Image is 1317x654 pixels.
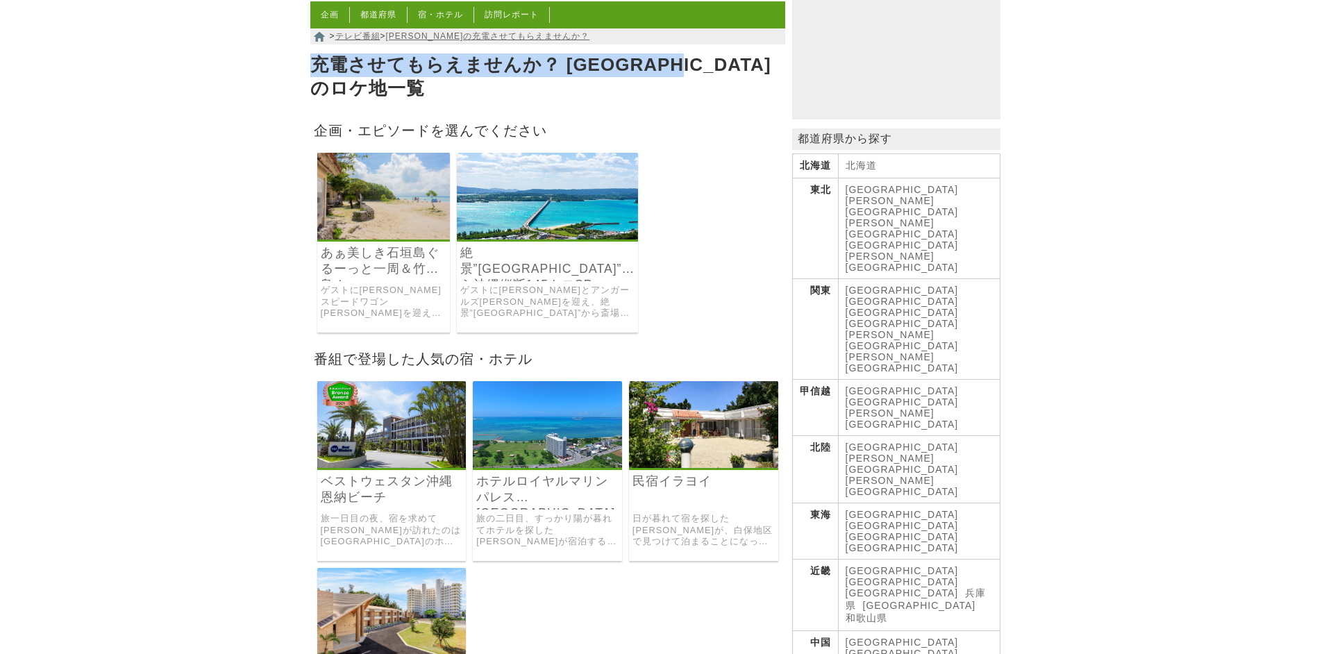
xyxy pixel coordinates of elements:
[863,600,976,611] a: [GEOGRAPHIC_DATA]
[457,153,639,240] img: 出川哲朗の充電させてもらえませんか？ 行くぞ！唐沢寿明と絶景”古宇利島”から沖縄縦断145キロ！なのでアンガ田中ほとんどカットでヤバいよヤバいよSP
[846,385,959,396] a: [GEOGRAPHIC_DATA]
[792,560,838,631] th: 近畿
[846,520,959,531] a: [GEOGRAPHIC_DATA]
[846,396,959,408] a: [GEOGRAPHIC_DATA]
[792,279,838,380] th: 関東
[846,408,959,430] a: [PERSON_NAME][GEOGRAPHIC_DATA]
[846,351,934,362] a: [PERSON_NAME]
[473,381,622,468] img: ホテルロイヤルマリンパレス石垣島
[310,28,785,44] nav: > >
[846,475,959,497] a: [PERSON_NAME][GEOGRAPHIC_DATA]
[792,128,1000,150] p: 都道府県から探す
[792,503,838,560] th: 東海
[360,10,396,19] a: 都道府県
[846,240,959,251] a: [GEOGRAPHIC_DATA]
[846,442,959,453] a: [GEOGRAPHIC_DATA]
[846,195,959,217] a: [PERSON_NAME][GEOGRAPHIC_DATA]
[846,318,959,329] a: [GEOGRAPHIC_DATA]
[310,346,785,371] h2: 番組で登場した人気の宿・ホテル
[846,307,959,318] a: [GEOGRAPHIC_DATA]
[321,513,463,548] a: 旅一日目の夜、宿を求めて[PERSON_NAME]が訪れたのは[GEOGRAPHIC_DATA]のホテル「ベストウェスタン[GEOGRAPHIC_DATA](おんな)ビーチ」でした。 自然をその...
[846,251,959,273] a: [PERSON_NAME][GEOGRAPHIC_DATA]
[321,285,446,319] a: ゲストに[PERSON_NAME]スピードワゴン[PERSON_NAME]を迎え、[PERSON_NAME]が仕事のロケでもプライベートでも何度も行っている[GEOGRAPHIC_DATA]の[...
[460,245,635,277] a: 絶景”[GEOGRAPHIC_DATA]”から沖縄縦断145キロSP
[846,565,959,576] a: [GEOGRAPHIC_DATA]
[629,381,778,468] img: 民宿イラヨイ
[317,381,467,468] img: ベストウェスタン沖縄恩納ビーチ
[792,436,838,503] th: 北陸
[846,542,959,553] a: [GEOGRAPHIC_DATA]
[317,458,467,470] a: ベストウェスタン沖縄恩納ビーチ
[632,513,775,548] a: 日が暮れて宿を探した[PERSON_NAME]が、白保地区で見つけて泊まることになった、[GEOGRAPHIC_DATA]の昔からの佇まいの宿が「[GEOGRAPHIC_DATA]」でした。 建...
[335,31,380,41] a: テレビ番組
[317,153,450,240] img: 出川哲朗の充電させてもらえませんか？ 一度は行ってみたいな絶景“石垣島”グルっと一周105キロ！ひぇ～海も空も美しすぎてヤバいよ²SP
[386,31,590,41] a: [PERSON_NAME]の充電させてもらえませんか？
[476,513,619,548] a: 旅の二日目、すっかり陽が暮れてホテルを探した[PERSON_NAME]が宿泊することになったホテルが「[GEOGRAPHIC_DATA]」でした。 [GEOGRAPHIC_DATA]は、元々マン...
[321,10,339,19] a: 企画
[846,184,959,195] a: [GEOGRAPHIC_DATA]
[321,245,446,277] a: あぁ美しき石垣島ぐるーっと一周＆竹富島！
[846,576,959,587] a: [GEOGRAPHIC_DATA]
[317,230,450,242] a: 出川哲朗の充電させてもらえませんか？ 一度は行ってみたいな絶景“石垣島”グルっと一周105キロ！ひぇ～海も空も美しすぎてヤバいよ²SP
[846,217,959,240] a: [PERSON_NAME][GEOGRAPHIC_DATA]
[485,10,539,19] a: 訪問レポート
[846,587,959,598] a: [GEOGRAPHIC_DATA]
[846,296,959,307] a: [GEOGRAPHIC_DATA]
[460,285,635,319] a: ゲストに[PERSON_NAME]とアンガールズ[PERSON_NAME]を迎え、絶景”[GEOGRAPHIC_DATA]”から斎場御嶽(せいふぁうたき)を目指した沖縄縦断の旅。
[321,473,463,505] a: ベストウェスタン沖縄恩納ビーチ
[846,531,959,542] a: [GEOGRAPHIC_DATA]
[632,473,775,489] a: 民宿イラヨイ
[629,458,778,470] a: 民宿イラヨイ
[792,154,838,178] th: 北海道
[418,10,463,19] a: 宿・ホテル
[476,473,619,505] a: ホテルロイヤルマリンパレス[GEOGRAPHIC_DATA]
[846,160,877,171] a: 北海道
[846,329,959,351] a: [PERSON_NAME][GEOGRAPHIC_DATA]
[457,230,639,242] a: 出川哲朗の充電させてもらえませんか？ 行くぞ！唐沢寿明と絶景”古宇利島”から沖縄縦断145キロ！なのでアンガ田中ほとんどカットでヤバいよヤバいよSP
[846,612,887,623] a: 和歌山県
[846,509,959,520] a: [GEOGRAPHIC_DATA]
[792,178,838,279] th: 東北
[310,118,785,142] h2: 企画・エピソードを選んでください
[792,380,838,436] th: 甲信越
[473,458,622,470] a: ホテルロイヤルマリンパレス石垣島
[846,637,959,648] a: [GEOGRAPHIC_DATA]
[310,50,785,104] h1: 充電させてもらえませんか？ [GEOGRAPHIC_DATA]のロケ地一覧
[846,362,959,374] a: [GEOGRAPHIC_DATA]
[846,285,959,296] a: [GEOGRAPHIC_DATA]
[846,453,959,475] a: [PERSON_NAME][GEOGRAPHIC_DATA]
